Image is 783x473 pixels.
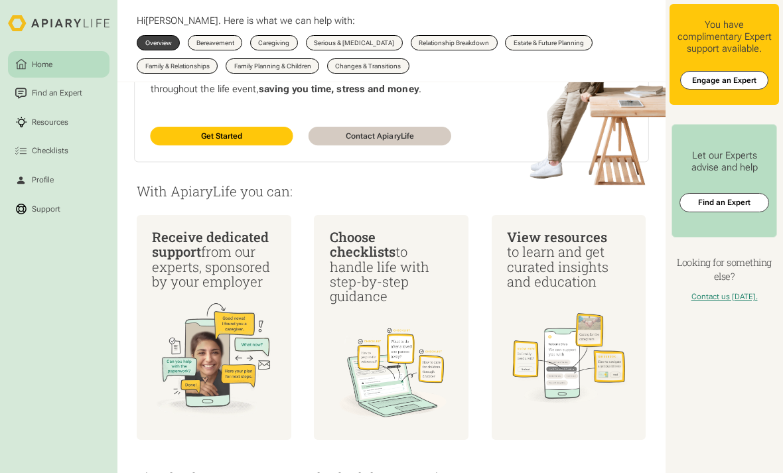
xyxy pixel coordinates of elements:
[259,84,418,95] strong: saving you time, stress and money
[335,63,401,70] div: Changes & Transitions
[8,109,110,136] a: Resources
[137,58,218,74] a: Family & Relationships
[306,35,403,50] a: Serious & [MEDICAL_DATA]
[8,196,110,223] a: Support
[152,228,269,261] span: Receive dedicated support
[137,15,355,27] p: Hi . Here is what we can help with:
[677,19,771,55] div: You have complimentary Expert support available.
[327,58,409,74] a: Changes & Transitions
[679,150,768,174] div: Let our Experts advise and help
[145,63,210,70] div: Family & Relationships
[8,51,110,78] a: Home
[30,88,84,99] div: Find an Expert
[8,137,110,165] a: Checklists
[196,40,234,46] div: Bereavement
[226,58,319,74] a: Family Planning & Children
[411,35,498,50] a: Relationship Breakdown
[670,255,779,285] h4: Looking for something else?
[250,35,298,50] a: Caregiving
[152,230,275,290] div: from our experts, sponsored by your employer
[330,228,395,261] span: Choose checklists
[151,127,293,146] a: Get Started
[8,167,110,194] a: Profile
[507,228,607,246] span: View resources
[30,58,54,70] div: Home
[680,71,769,90] a: Engage an Expert
[137,215,291,440] a: Receive dedicated supportfrom our experts, sponsored by your employer
[314,40,394,46] div: Serious & [MEDICAL_DATA]
[679,193,768,212] a: Find an Expert
[492,215,646,440] a: View resources to learn and get curated insights and education
[330,230,453,304] div: to handle life with step-by-step guidance
[30,203,62,214] div: Support
[30,145,70,157] div: Checklists
[419,40,489,46] div: Relationship Breakdown
[137,35,180,50] a: Overview
[514,40,584,46] div: Estate & Future Planning
[30,174,56,186] div: Profile
[258,40,289,46] div: Caregiving
[137,184,646,199] p: With ApiaryLife you can:
[30,116,70,127] div: Resources
[145,15,218,27] span: [PERSON_NAME]
[507,230,630,290] div: to learn and get curated insights and education
[234,63,311,70] div: Family Planning & Children
[309,127,451,146] a: Contact ApiaryLife
[188,35,242,50] a: Bereavement
[505,35,592,50] a: Estate & Future Planning
[314,215,468,440] a: Choose checkliststo handle life with step-by-step guidance
[691,292,758,301] a: Contact us [DATE].
[8,80,110,107] a: Find an Expert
